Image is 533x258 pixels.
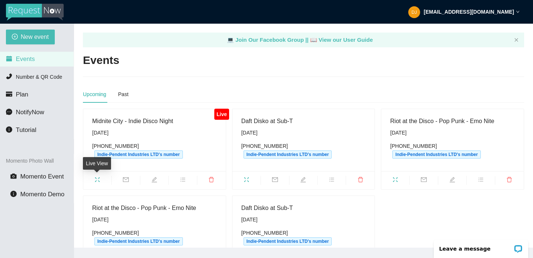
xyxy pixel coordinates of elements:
[232,177,261,185] span: fullscreen
[390,129,515,137] div: [DATE]
[241,229,366,245] div: [PHONE_NUMBER]
[16,109,44,116] span: NotifyNow
[83,53,119,68] h2: Events
[381,177,409,185] span: fullscreen
[429,235,533,258] iframe: LiveChat chat widget
[438,177,466,185] span: edit
[92,215,217,224] div: [DATE]
[83,90,106,98] div: Upcoming
[94,150,183,159] span: Indie-Pendent Industries LTD's number
[6,30,55,44] button: plus-circleNew event
[197,177,226,185] span: delete
[6,73,12,79] span: phone
[20,173,64,180] span: Momento Event
[214,109,229,120] div: Live
[6,4,64,21] img: RequestNow
[92,129,217,137] div: [DATE]
[241,215,366,224] div: [DATE]
[390,116,515,126] div: Riot at the Disco - Pop Punk - Emo Nite
[92,116,217,126] div: Midnite City - Indie Disco Night
[10,173,17,179] span: camera
[112,177,140,185] span: mail
[261,177,289,185] span: mail
[241,203,366,213] div: Daft Disko at Sub-T
[10,191,17,197] span: info-circle
[318,177,346,185] span: bars
[16,55,35,62] span: Events
[92,142,217,159] div: [PHONE_NUMBER]
[346,177,375,185] span: delete
[94,237,183,245] span: Indie-Pendent Industries LTD's number
[392,150,481,159] span: Indie-Pendent Industries LTD's number
[227,37,310,43] a: laptop Join Our Facebook Group ||
[83,177,111,185] span: fullscreen
[495,177,524,185] span: delete
[16,91,29,98] span: Plan
[390,142,515,159] div: [PHONE_NUMBER]
[6,91,12,97] span: credit-card
[244,150,332,159] span: Indie-Pendent Industries LTD's number
[140,177,168,185] span: edit
[408,6,420,18] img: 66e7f13a3297bb0434e8964233c67976
[516,10,520,14] span: down
[6,109,12,115] span: message
[241,142,366,159] div: [PHONE_NUMBER]
[16,74,62,80] span: Number & QR Code
[467,177,495,185] span: bars
[514,38,519,43] button: close
[244,237,332,245] span: Indie-Pendent Industries LTD's number
[289,177,318,185] span: edit
[424,9,514,15] strong: [EMAIL_ADDRESS][DOMAIN_NAME]
[241,116,366,126] div: Daft Disko at Sub-T
[6,126,12,133] span: info-circle
[20,191,64,198] span: Momento Demo
[410,177,438,185] span: mail
[514,38,519,42] span: close
[310,37,317,43] span: laptop
[227,37,234,43] span: laptop
[21,32,49,41] span: New event
[241,129,366,137] div: [DATE]
[16,126,36,133] span: Tutorial
[6,55,12,62] span: calendar
[12,34,18,41] span: plus-circle
[310,37,373,43] a: laptop View our User Guide
[118,90,128,98] div: Past
[169,177,197,185] span: bars
[92,203,217,213] div: Riot at the Disco - Pop Punk - Emo Nite
[92,229,217,245] div: [PHONE_NUMBER]
[83,157,111,170] div: Live View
